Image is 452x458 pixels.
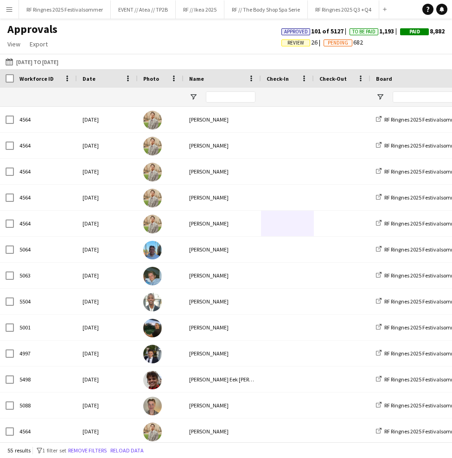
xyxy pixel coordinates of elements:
div: [DATE] [77,159,138,184]
div: [DATE] [77,289,138,314]
div: [PERSON_NAME] [184,341,261,366]
span: 1,193 [350,27,400,35]
div: [PERSON_NAME] Eek [PERSON_NAME] [184,367,261,392]
div: [DATE] [77,393,138,418]
button: RF // Ikea 2025 [176,0,224,19]
div: [PERSON_NAME] [184,133,261,158]
button: EVENT // Atea // TP2B [111,0,176,19]
div: 5001 [14,315,77,340]
div: [PERSON_NAME] [184,289,261,314]
div: [DATE] [77,185,138,210]
div: [PERSON_NAME] [184,211,261,236]
div: [DATE] [77,263,138,288]
div: 4564 [14,211,77,236]
span: 682 [324,38,363,46]
img: jonathan lund grøholdt [143,397,162,415]
span: Photo [143,75,159,82]
img: Albert Eek Minassian [143,371,162,389]
button: Open Filter Menu [376,93,384,101]
div: 5498 [14,367,77,392]
div: [PERSON_NAME] [184,237,261,262]
div: 4564 [14,133,77,158]
div: 5064 [14,237,77,262]
span: Approved [284,29,308,35]
img: Alex Øyen [143,215,162,233]
span: 8,882 [400,27,445,35]
div: 4564 [14,159,77,184]
button: Remove filters [66,445,108,456]
div: [PERSON_NAME] [184,263,261,288]
div: 4564 [14,419,77,444]
a: View [4,38,24,50]
img: Alex Øyen [143,137,162,155]
img: Christian Smelhus [143,319,162,337]
div: [DATE] [77,341,138,366]
div: 4564 [14,185,77,210]
div: [DATE] [77,107,138,132]
div: [PERSON_NAME] [184,393,261,418]
img: Alex Øyen [143,163,162,181]
span: Export [30,40,48,48]
span: To Be Paid [352,29,376,35]
div: [PERSON_NAME] [184,159,261,184]
span: Paid [409,29,420,35]
span: View [7,40,20,48]
button: Open Filter Menu [189,93,197,101]
input: Name Filter Input [206,91,255,103]
span: Workforce ID [19,75,54,82]
div: [DATE] [77,133,138,158]
div: [PERSON_NAME] [184,185,261,210]
div: [DATE] [77,211,138,236]
a: Export [26,38,51,50]
img: Eirik løbø Meldal [143,267,162,285]
div: [PERSON_NAME] [184,107,261,132]
button: RF Ringnes 2025 Festivalsommer [19,0,111,19]
span: Name [189,75,204,82]
button: RF Ringnes 2025 Q3 +Q4 [308,0,379,19]
div: [PERSON_NAME] [184,315,261,340]
span: 1 filter set [42,447,66,454]
span: 101 of 5127 [281,27,350,35]
button: Reload data [108,445,146,456]
span: Pending [328,40,348,46]
img: Alex Øyen [143,423,162,441]
img: Ulrik Syversen [143,345,162,363]
div: [DATE] [77,367,138,392]
span: Board [376,75,392,82]
div: 4564 [14,107,77,132]
button: RF // The Body Shop Spa Serie [224,0,308,19]
div: 5504 [14,289,77,314]
div: [PERSON_NAME] [184,419,261,444]
div: 4997 [14,341,77,366]
span: Review [287,40,304,46]
span: Date [83,75,95,82]
img: Elie Kayitana [143,293,162,311]
div: [DATE] [77,315,138,340]
img: Alex Øyen [143,189,162,207]
div: 5063 [14,263,77,288]
span: 26 [281,38,324,46]
div: [DATE] [77,419,138,444]
div: [DATE] [77,237,138,262]
span: Check-Out [319,75,347,82]
span: Check-In [267,75,289,82]
img: Petter Danielsen [143,241,162,259]
button: [DATE] to [DATE] [4,56,60,67]
img: Alex Øyen [143,111,162,129]
div: 5088 [14,393,77,418]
